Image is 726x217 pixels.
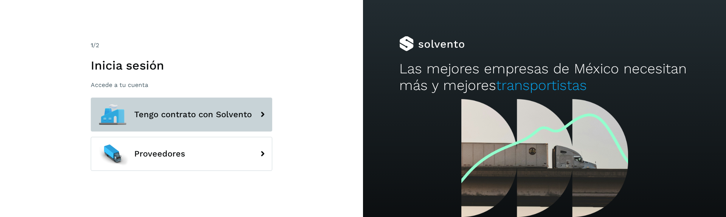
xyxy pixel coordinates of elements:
[91,42,93,49] span: 1
[134,110,252,119] span: Tengo contrato con Solvento
[399,60,690,94] h2: Las mejores empresas de México necesitan más y mejores
[134,149,185,158] span: Proveedores
[91,41,272,50] div: /2
[91,58,272,73] h1: Inicia sesión
[91,81,272,88] p: Accede a tu cuenta
[496,77,587,93] span: transportistas
[91,98,272,132] button: Tengo contrato con Solvento
[91,137,272,171] button: Proveedores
